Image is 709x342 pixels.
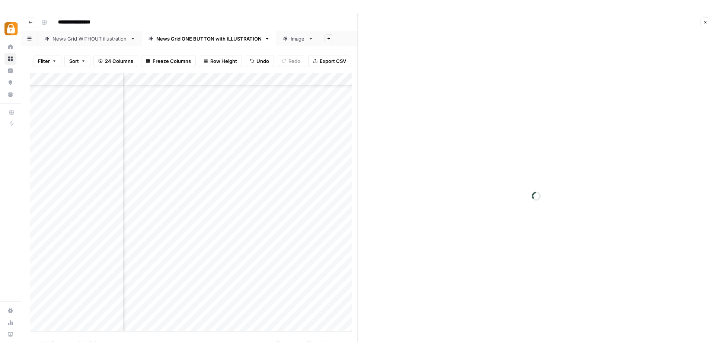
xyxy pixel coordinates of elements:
[105,57,133,65] span: 24 Columns
[4,53,16,65] a: Browse
[33,55,61,67] button: Filter
[320,57,346,65] span: Export CSV
[245,55,274,67] button: Undo
[4,77,16,89] a: Opportunities
[52,35,127,42] div: News Grid WITHOUT illustration
[93,55,138,67] button: 24 Columns
[142,31,276,46] a: News Grid ONE BUTTON with ILLUSTRATION
[64,55,90,67] button: Sort
[291,35,305,42] div: Image
[288,57,300,65] span: Redo
[4,41,16,53] a: Home
[308,55,351,67] button: Export CSV
[4,22,18,35] img: Adzz Logo
[256,57,269,65] span: Undo
[69,57,79,65] span: Sort
[38,57,50,65] span: Filter
[210,57,237,65] span: Row Height
[153,57,191,65] span: Freeze Columns
[199,55,242,67] button: Row Height
[156,35,262,42] div: News Grid ONE BUTTON with ILLUSTRATION
[4,89,16,100] a: Your Data
[38,31,142,46] a: News Grid WITHOUT illustration
[4,19,16,38] button: Workspace: Adzz
[276,31,320,46] a: Image
[277,55,305,67] button: Redo
[4,317,16,329] a: Usage
[4,305,16,317] a: Settings
[141,55,196,67] button: Freeze Columns
[4,329,16,341] a: Learning Hub
[4,65,16,77] a: Insights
